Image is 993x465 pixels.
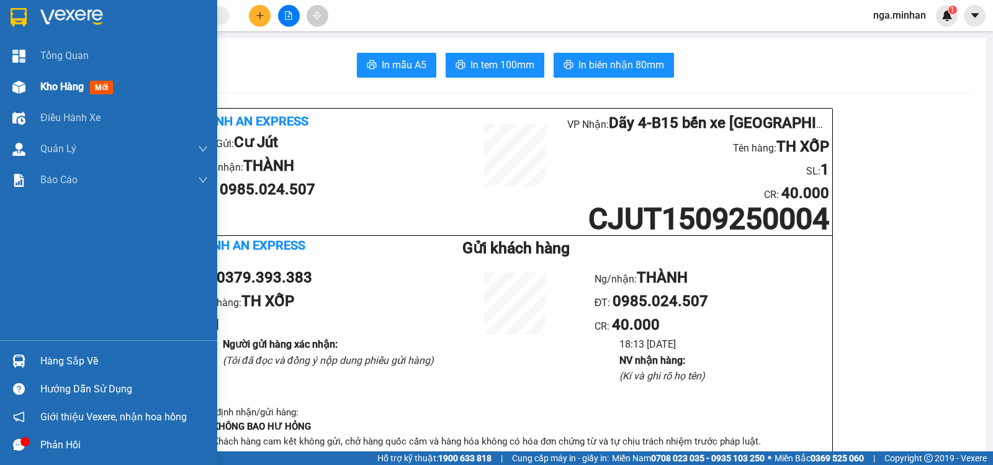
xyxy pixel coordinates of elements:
[11,8,27,27] img: logo-vxr
[619,336,832,352] li: 18:13 [DATE]
[40,409,187,425] span: Giới thiệu Vexere, nhận hoa hồng
[40,352,208,371] div: Hàng sắp về
[554,53,674,78] button: printerIn biên nhận 80mm
[609,114,875,132] b: Dãy 4-B15 bến xe [GEOGRAPHIC_DATA]
[40,81,84,93] span: Kho hàng
[941,10,953,21] img: icon-new-feature
[198,290,436,314] li: Tên hàng:
[12,112,25,125] img: warehouse-icon
[198,266,436,290] li: ĐT:
[567,112,829,135] li: VP Nhận:
[11,11,97,25] div: Cư Jút
[367,60,377,71] span: printer
[637,269,688,286] b: THÀNH
[567,135,829,159] li: Tên hàng:
[11,12,30,25] span: Gửi:
[12,81,25,94] img: warehouse-icon
[40,141,76,156] span: Quản Lý
[924,454,933,463] span: copyright
[12,50,25,63] img: dashboard-icon
[278,5,300,27] button: file-add
[40,380,208,399] div: Hướng dẫn sử dụng
[612,451,765,465] span: Miền Nam
[11,25,97,43] div: 0379393383
[619,354,685,366] b: NV nhận hàng :
[438,453,492,463] strong: 1900 633 818
[284,11,293,20] span: file-add
[567,158,829,182] li: SL:
[595,266,832,290] li: Ng/nhận:
[223,354,434,366] i: (Tôi đã đọc và đồng ý nộp dung phiếu gửi hàng)
[40,172,78,187] span: Báo cáo
[781,184,829,202] b: 40.000
[470,57,534,73] span: In tem 100mm
[873,451,875,465] span: |
[223,338,338,350] b: Người gửi hàng xác nhận :
[12,143,25,156] img: warehouse-icon
[969,10,981,21] span: caret-down
[198,175,208,185] span: down
[234,133,278,151] b: Cư Jút
[382,57,426,73] span: In mẫu A5
[106,70,232,88] div: 0985024507
[198,144,208,154] span: down
[40,48,89,63] span: Tổng Quan
[456,60,465,71] span: printer
[863,7,936,23] span: nga.minhan
[567,182,829,205] li: CR :
[40,110,101,125] span: Điều hành xe
[948,6,957,14] sup: 1
[217,269,312,286] b: 0379.393.383
[40,436,208,454] div: Phản hồi
[243,157,294,174] b: THÀNH
[201,114,308,129] b: Minh An Express
[201,131,463,155] li: VP Gửi:
[220,181,315,198] b: 0985.024.507
[564,60,573,71] span: printer
[820,161,829,178] b: 1
[213,421,311,432] strong: KHÔNG BAO HƯ HỎNG
[811,453,864,463] strong: 0369 525 060
[13,439,25,451] span: message
[12,354,25,368] img: warehouse-icon
[651,453,765,463] strong: 0708 023 035 - 0935 103 250
[241,292,294,310] b: TH XỐP
[106,11,232,55] div: Dãy 4-B15 bến xe [GEOGRAPHIC_DATA]
[106,12,136,25] span: Nhận:
[210,449,832,464] li: Hàng gửi quá 07 ngày không đến nhận thì công ty không chịu trách nhiệm khi thất lạc.
[357,53,436,78] button: printerIn mẫu A5
[446,53,544,78] button: printerIn tem 100mm
[462,239,570,257] b: Gửi khách hàng
[201,178,463,202] li: ĐT:
[256,11,264,20] span: plus
[198,314,436,337] li: SL:
[612,316,660,333] b: 40.000
[595,266,832,384] ul: CR :
[307,5,328,27] button: aim
[964,5,986,27] button: caret-down
[776,138,829,155] b: TH XỐP
[13,383,25,395] span: question-circle
[950,6,955,14] span: 1
[210,435,832,449] li: Khách hàng cam kết không gửi, chở hàng quốc cấm và hàng hóa không có hóa đơn chứng từ và tự chịu ...
[201,155,463,178] li: Ng/nhận:
[613,292,708,310] b: 0985.024.507
[567,205,829,232] h1: CJUT1509250004
[768,456,771,461] span: ⚪️
[501,451,503,465] span: |
[619,370,705,382] i: (Kí và ghi rõ họ tên)
[578,57,664,73] span: In biên nhận 80mm
[249,5,271,27] button: plus
[595,290,832,314] li: ĐT:
[90,81,113,94] span: mới
[13,411,25,423] span: notification
[106,55,232,70] div: THÀNH
[12,174,25,187] img: solution-icon
[313,11,321,20] span: aim
[198,238,305,253] b: Minh An Express
[377,451,492,465] span: Hỗ trợ kỹ thuật:
[775,451,864,465] span: Miền Bắc
[512,451,609,465] span: Cung cấp máy in - giấy in:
